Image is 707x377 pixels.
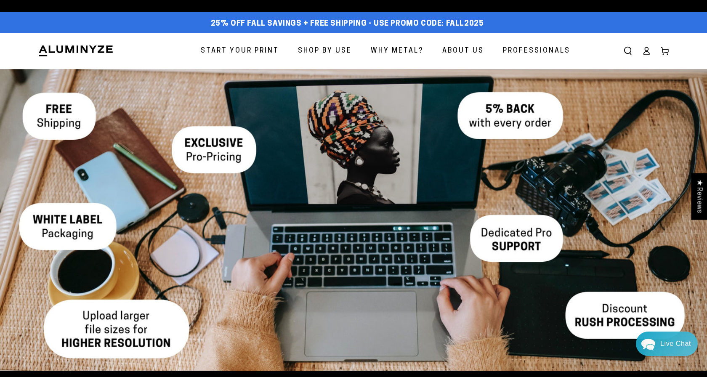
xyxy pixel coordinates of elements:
[371,45,423,57] span: Why Metal?
[292,40,358,62] a: Shop By Use
[660,332,691,356] div: Contact Us Directly
[194,40,285,62] a: Start Your Print
[691,173,707,220] div: Click to open Judge.me floating reviews tab
[298,45,352,57] span: Shop By Use
[38,45,114,57] img: Aluminyze
[619,42,637,60] summary: Search our site
[436,40,490,62] a: About Us
[211,19,484,29] span: 25% off FALL Savings + Free Shipping - Use Promo Code: FALL2025
[497,40,577,62] a: Professionals
[201,45,279,57] span: Start Your Print
[503,45,570,57] span: Professionals
[636,332,698,356] div: Chat widget toggle
[442,45,484,57] span: About Us
[364,40,430,62] a: Why Metal?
